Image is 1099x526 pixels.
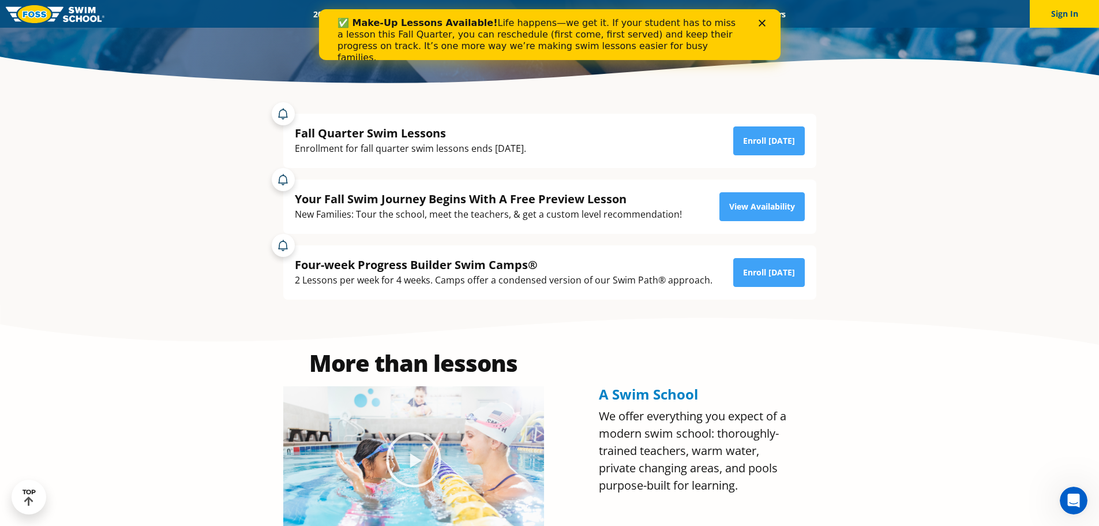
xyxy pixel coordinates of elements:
div: Life happens—we get it. If your student has to miss a lesson this Fall Quarter, you can reschedul... [18,8,425,54]
a: View Availability [719,192,805,221]
span: We offer everything you expect of a modern swim school: thoroughly-trained teachers, warm water, ... [599,408,786,493]
a: Schools [376,9,424,20]
div: Close [440,10,451,17]
div: 2 Lessons per week for 4 weeks. Camps offer a condensed version of our Swim Path® approach. [295,273,712,288]
div: Play Video about Olympian Regan Smith, FOSS [385,431,442,488]
h2: More than lessons [283,352,544,375]
div: Enrollment for fall quarter swim lessons ends [DATE]. [295,141,526,156]
a: Enroll [DATE] [733,126,805,155]
a: 2025 Calendar [303,9,376,20]
iframe: Intercom live chat [1060,487,1087,514]
a: About FOSS [525,9,590,20]
a: Swim Like [PERSON_NAME] [590,9,712,20]
div: New Families: Tour the school, meet the teachers, & get a custom level recommendation! [295,207,682,222]
a: Blog [711,9,748,20]
a: Swim Path® Program [424,9,525,20]
div: Your Fall Swim Journey Begins With A Free Preview Lesson [295,191,682,207]
div: TOP [22,488,36,506]
a: Careers [748,9,796,20]
div: Four-week Progress Builder Swim Camps® [295,257,712,273]
b: ✅ Make-Up Lessons Available! [18,8,178,19]
img: FOSS Swim School Logo [6,5,104,23]
iframe: Intercom live chat banner [319,9,781,60]
a: Enroll [DATE] [733,258,805,287]
span: A Swim School [599,385,698,404]
div: Fall Quarter Swim Lessons [295,125,526,141]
